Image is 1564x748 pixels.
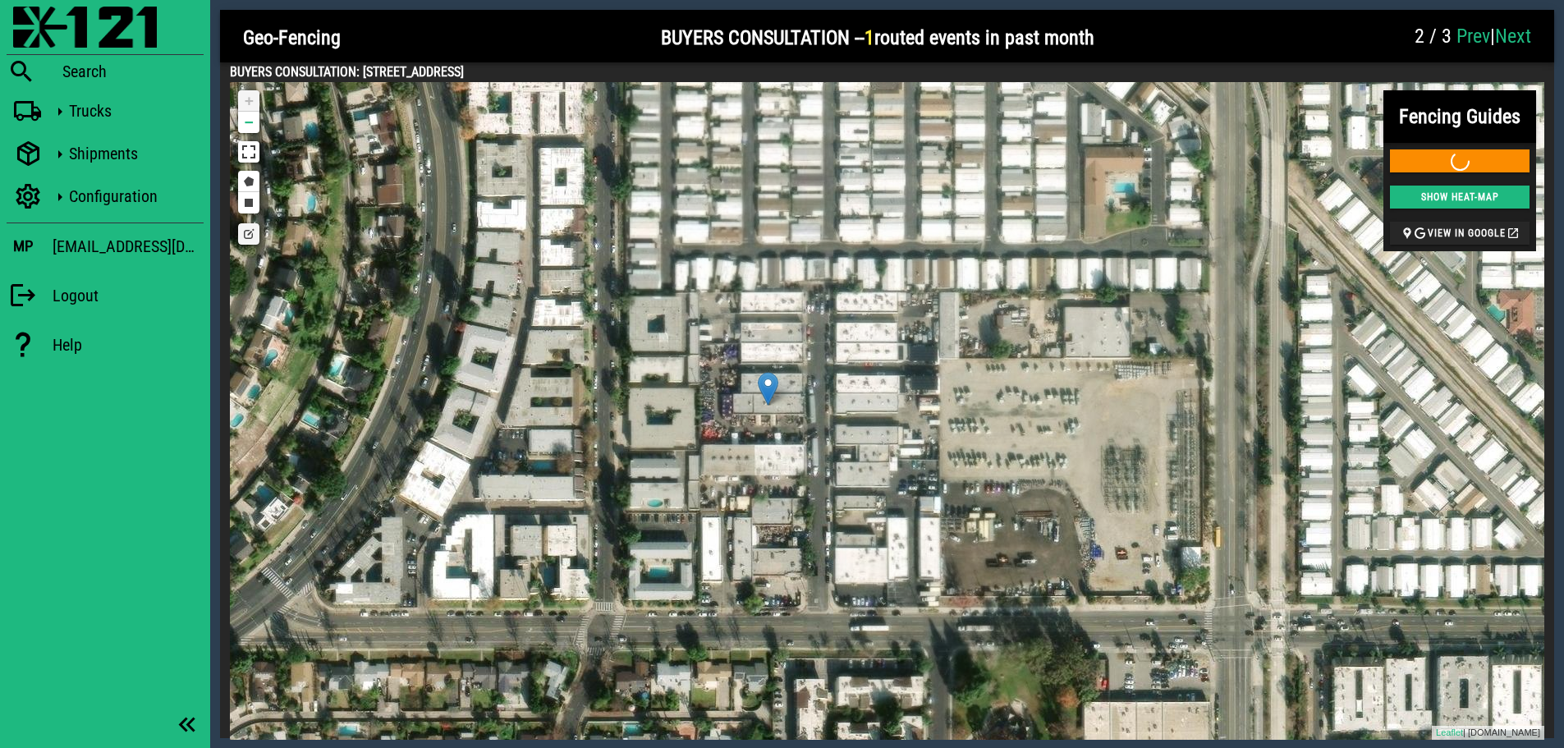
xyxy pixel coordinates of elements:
h2: | [1415,23,1531,49]
button: Show Heat-Map [1390,186,1530,209]
a: Zoom in [238,90,259,112]
span: View in Google [1401,227,1520,240]
a: Help [7,322,204,368]
h4: BUYERS CONSULTATION: [STREET_ADDRESS] [230,62,1544,82]
a: Blackfly [7,7,204,51]
a: Zoom out [238,112,259,133]
button: View in Google [1390,222,1530,245]
h2: BUYERS CONSULTATION -- routed events in past month [661,23,1094,53]
span: 2 / 3 [1415,25,1452,48]
div: [EMAIL_ADDRESS][DOMAIN_NAME] [53,233,204,259]
div: | [DOMAIN_NAME] [1432,726,1544,740]
a: Next [1495,25,1531,48]
a: Draw a polygon [238,171,259,192]
a: View in Google [1383,215,1536,251]
div: Help [53,335,204,355]
h2: Fencing Guides [1399,102,1520,131]
div: Logout [53,286,204,305]
div: Trucks [69,101,197,121]
span: Show Heat-Map [1401,191,1520,203]
div: Shipments [69,144,197,163]
div: Configuration [69,186,197,206]
div: Search [62,62,204,81]
a: View Fullscreen [238,141,259,163]
a: Leaflet [1436,727,1463,737]
a: Draw a rectangle [238,192,259,213]
h3: MP [13,237,33,255]
a: Prev [1456,25,1490,48]
span: 1 [865,26,874,49]
img: 87f0f0e.png [13,7,157,48]
h2: Geo-Fencing [243,23,341,53]
a: No layers to edit [238,223,259,245]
